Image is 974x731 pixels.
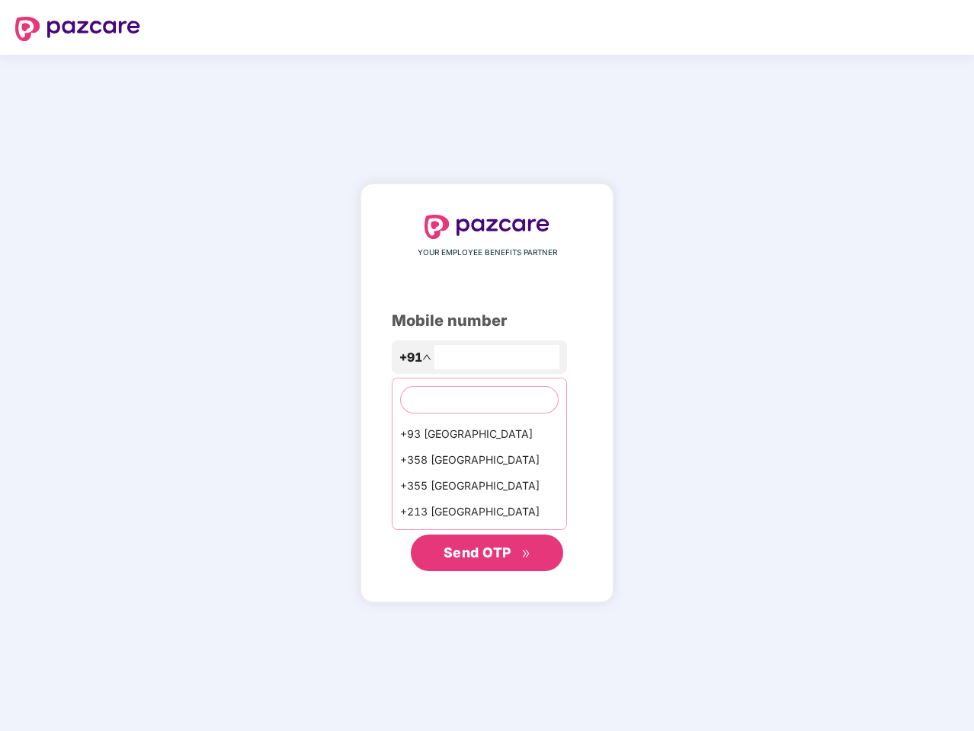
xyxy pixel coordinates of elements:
button: Send OTPdouble-right [411,535,563,571]
div: +358 [GEOGRAPHIC_DATA] [392,447,566,473]
div: +93 [GEOGRAPHIC_DATA] [392,421,566,447]
span: double-right [521,549,531,559]
div: Mobile number [392,309,582,333]
span: YOUR EMPLOYEE BENEFITS PARTNER [418,247,557,259]
img: logo [15,17,140,41]
div: +213 [GEOGRAPHIC_DATA] [392,499,566,525]
span: up [422,353,431,362]
span: Send OTP [444,544,511,560]
span: +91 [399,348,422,367]
div: +1684 AmericanSamoa [392,525,566,551]
img: logo [425,215,549,239]
div: +355 [GEOGRAPHIC_DATA] [392,473,566,499]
